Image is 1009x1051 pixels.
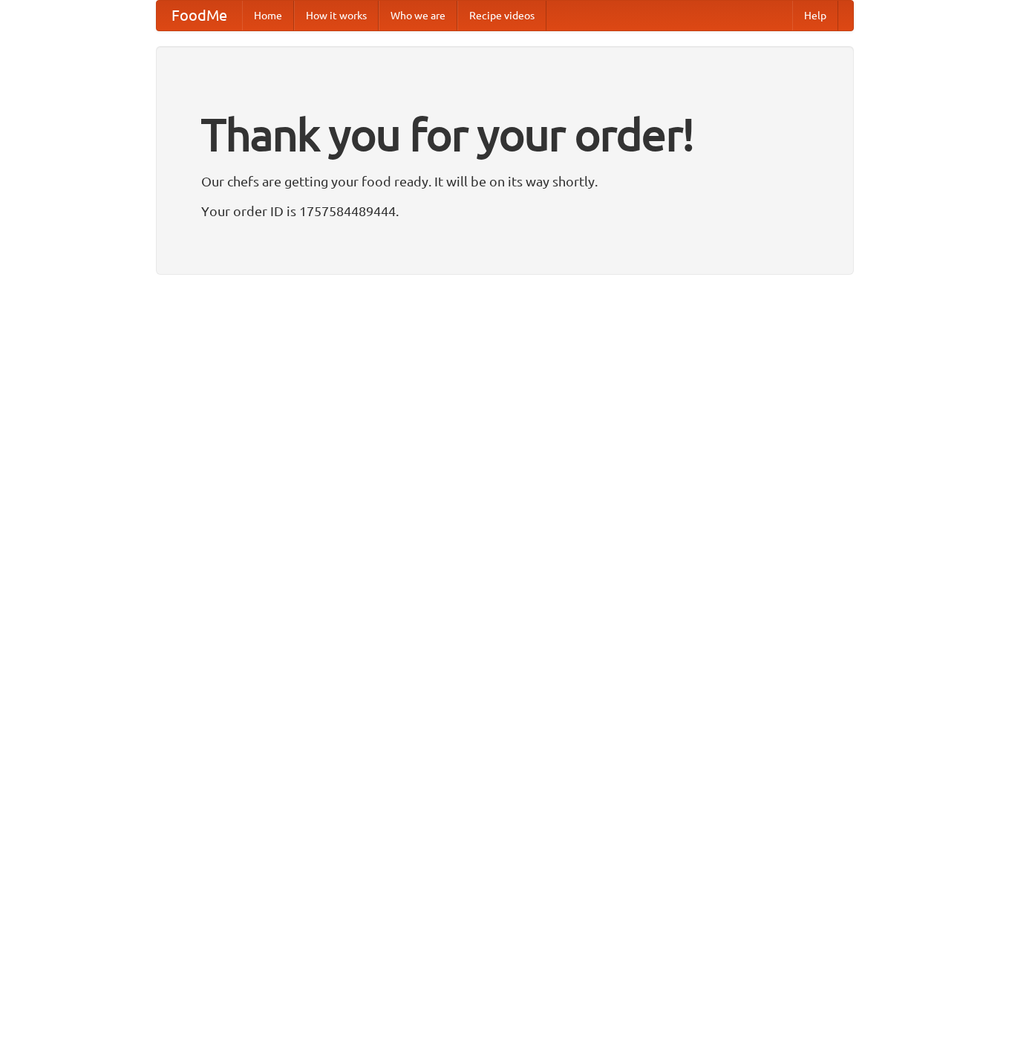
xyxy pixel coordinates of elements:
p: Your order ID is 1757584489444. [201,200,809,222]
a: Home [242,1,294,30]
h1: Thank you for your order! [201,99,809,170]
a: How it works [294,1,379,30]
a: FoodMe [157,1,242,30]
a: Who we are [379,1,457,30]
a: Recipe videos [457,1,546,30]
a: Help [792,1,838,30]
p: Our chefs are getting your food ready. It will be on its way shortly. [201,170,809,192]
